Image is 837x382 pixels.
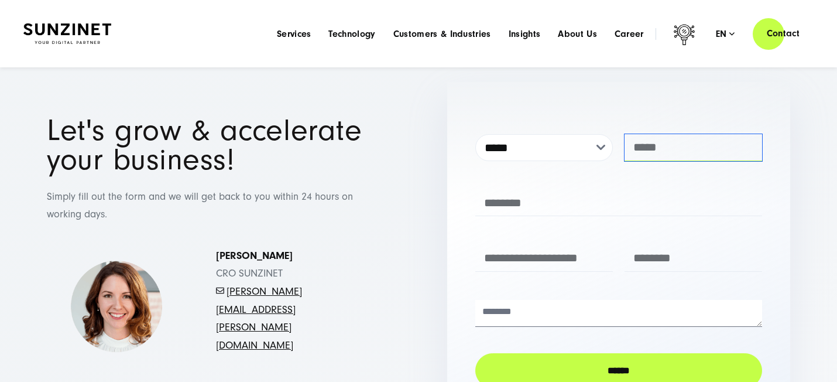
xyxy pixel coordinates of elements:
[716,28,735,40] div: en
[277,28,311,40] a: Services
[216,250,293,262] strong: [PERSON_NAME]
[393,28,491,40] a: Customers & Industries
[615,28,644,40] a: Career
[328,28,375,40] a: Technology
[47,113,362,177] span: Let's grow & accelerate your business!
[70,261,162,353] img: Simona-kontakt-page-picture
[47,190,353,221] span: Simply fill out the form and we will get back to you within 24 hours on working days.
[216,247,366,355] p: CRO SUNZINET
[753,17,814,50] a: Contact
[23,23,111,44] img: SUNZINET Full Service Digital Agentur
[558,28,597,40] a: About Us
[224,285,227,298] span: -
[509,28,541,40] a: Insights
[216,285,302,352] a: [PERSON_NAME][EMAIL_ADDRESS][PERSON_NAME][DOMAIN_NAME]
